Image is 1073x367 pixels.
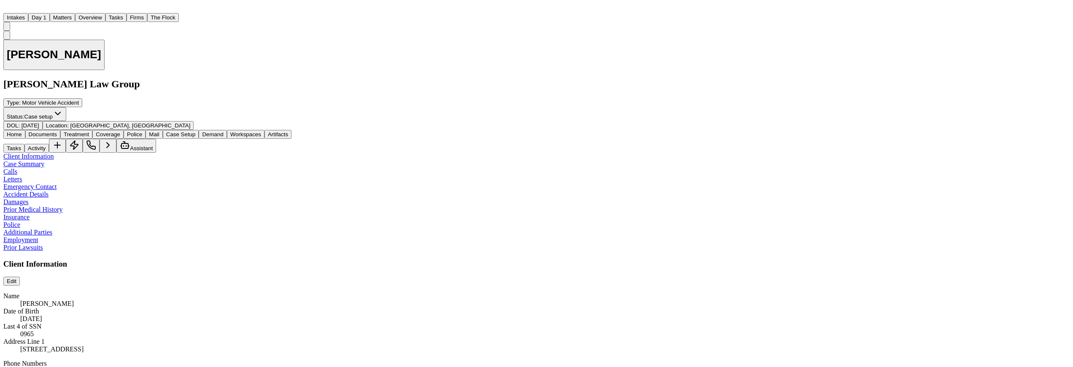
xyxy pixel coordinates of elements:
button: Copy Matter ID [3,31,10,40]
a: Letters [3,175,22,183]
button: Day 1 [28,13,50,22]
dt: Last 4 of SSN [3,323,1070,330]
a: Tasks [105,13,127,21]
button: Create Immediate Task [66,139,83,153]
div: 0965 [20,330,1070,338]
button: Tasks [3,144,24,153]
span: Motor Vehicle Accident [22,100,79,106]
span: DOL : [7,122,20,129]
button: Firms [127,13,147,22]
span: Home [7,131,22,138]
a: Additional Parties [3,229,52,236]
a: Intakes [3,13,28,21]
a: Home [3,5,13,13]
span: Mail [149,131,159,138]
span: [DATE] [22,122,39,129]
button: Assistant [116,139,156,153]
span: Assistant [130,145,153,151]
button: Change status from Case setup [3,107,66,121]
a: Prior Medical History [3,206,62,213]
h2: [PERSON_NAME] Law Group [3,78,1070,90]
a: Case Summary [3,160,44,167]
dt: Date of Birth [3,308,1070,315]
div: [DATE] [20,315,1070,323]
span: Police [127,131,142,138]
img: Finch Logo [3,3,13,11]
span: Location : [46,122,69,129]
span: [GEOGRAPHIC_DATA], [GEOGRAPHIC_DATA] [70,122,191,129]
span: Phone Numbers [3,360,47,367]
button: The Flock [147,13,179,22]
button: Edit [3,277,20,286]
button: Add Task [49,139,66,153]
a: Insurance [3,213,30,221]
a: Accident Details [3,191,49,198]
span: Demand [202,131,223,138]
button: Edit Type: Motor Vehicle Accident [3,98,82,107]
a: Matters [50,13,75,21]
span: Artifacts [268,131,288,138]
div: [STREET_ADDRESS] [20,345,1070,353]
button: Make a Call [83,139,100,153]
a: The Flock [147,13,179,21]
button: Activity [24,144,49,153]
span: Case setup [24,113,53,120]
a: Client Information [3,153,54,160]
a: Emergency Contact [3,183,57,190]
button: Tasks [105,13,127,22]
span: Coverage [96,131,120,138]
h3: Client Information [3,259,1070,269]
a: Employment [3,236,38,243]
a: Day 1 [28,13,50,21]
a: Police [3,221,20,228]
button: Overview [75,13,105,22]
span: Treatment [64,131,89,138]
a: Calls [3,168,17,175]
a: Prior Lawsuits [3,244,43,251]
span: Edit [7,278,16,284]
button: Matters [50,13,75,22]
a: Overview [75,13,105,21]
span: Type : [7,100,21,106]
h1: [PERSON_NAME] [7,48,101,61]
button: Edit DOL: 2025-06-13 [3,121,43,130]
a: Damages [3,198,29,205]
dt: Name [3,292,1070,300]
button: Intakes [3,13,28,22]
span: Case Setup [166,131,196,138]
span: Workspaces [230,131,261,138]
button: Edit matter name [3,40,105,70]
span: Documents [29,131,57,138]
a: Firms [127,13,147,21]
div: [PERSON_NAME] [20,300,1070,308]
button: Edit Location: Moon Township, PA [43,121,194,130]
span: Status: [7,113,24,120]
dt: Address Line 1 [3,338,1070,345]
